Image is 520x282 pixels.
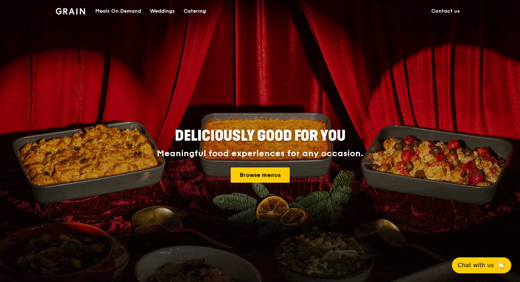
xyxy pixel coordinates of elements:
[95,0,141,22] div: Meals On Demand
[452,257,511,273] button: Chat with us🦙
[150,0,175,22] div: Weddings
[231,167,290,183] a: Browse menus
[458,261,494,270] span: Chat with us
[427,0,464,22] a: Contact us
[130,149,390,159] div: Meaningful food experiences for any occasion.
[179,0,210,22] a: Catering
[56,8,85,14] img: Grain
[497,261,506,270] span: 🦙
[175,127,345,145] span: Deliciously good for you
[184,0,206,22] div: Catering
[146,0,179,22] a: Weddings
